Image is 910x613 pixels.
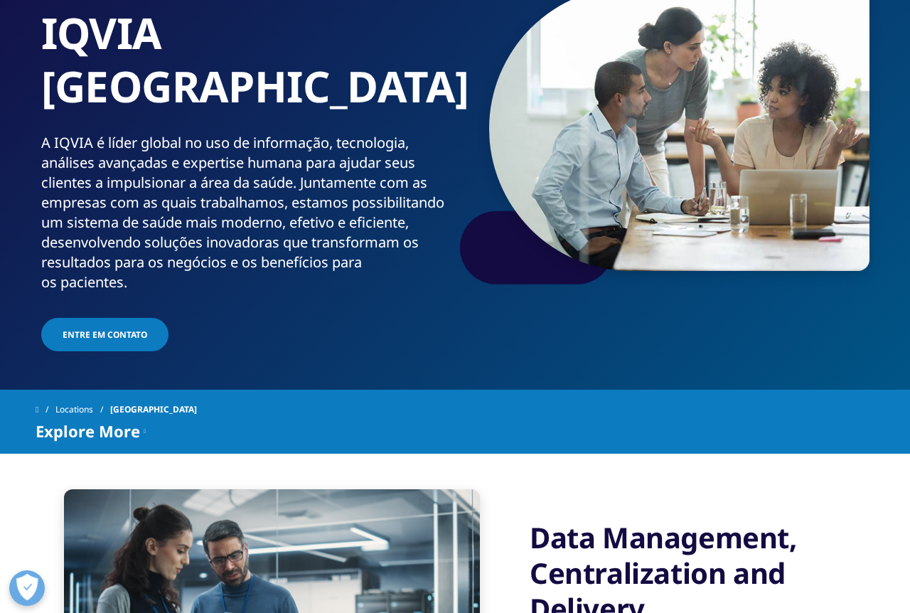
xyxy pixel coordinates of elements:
span: Explore More [36,422,140,439]
a: Locations [55,397,110,422]
span: [GEOGRAPHIC_DATA] [110,397,197,422]
div: A IQVIA é líder global no uso de informação, tecnologia, análises avançadas e expertise humana pa... [41,133,450,292]
a: Entre em contato [41,318,168,351]
button: Abrir preferências [9,570,45,606]
span: Entre em contato [63,329,147,341]
h1: IQVIA [GEOGRAPHIC_DATA] [41,6,450,133]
